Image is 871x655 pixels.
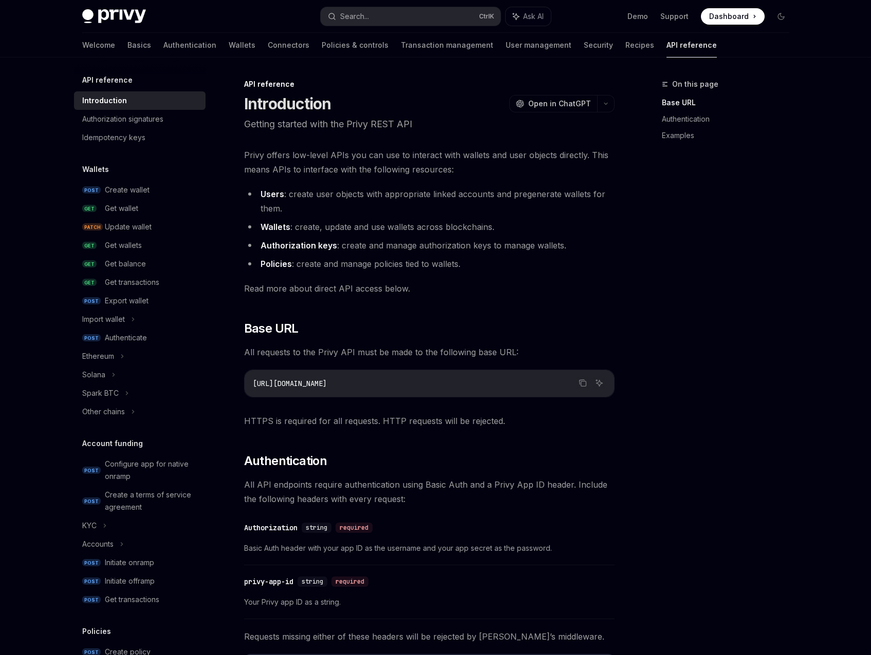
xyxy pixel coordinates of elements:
[82,9,146,24] img: dark logo
[105,593,159,606] div: Get transactions
[82,94,127,107] div: Introduction
[321,7,501,26] button: Search...CtrlK
[82,596,101,604] span: POST
[261,259,292,269] strong: Policies
[82,186,101,194] span: POST
[584,33,613,57] a: Security
[82,559,101,567] span: POST
[82,334,101,342] span: POST
[306,524,327,532] span: string
[74,181,206,199] a: POSTCreate wallet
[506,7,551,26] button: Ask AI
[625,33,654,57] a: Recipes
[74,273,206,292] a: GETGet transactions
[229,33,255,57] a: Wallets
[666,33,717,57] a: API reference
[82,163,109,176] h5: Wallets
[82,387,119,399] div: Spark BTC
[82,223,103,231] span: PATCH
[244,414,615,428] span: HTTPS is required for all requests. HTTP requests will be rejected.
[253,379,327,388] span: [URL][DOMAIN_NAME]
[127,33,151,57] a: Basics
[244,94,331,113] h1: Introduction
[82,406,125,418] div: Other chains
[105,239,142,252] div: Get wallets
[244,79,615,89] div: API reference
[244,345,615,359] span: All requests to the Privy API must be made to the following base URL:
[82,33,115,57] a: Welcome
[244,320,299,337] span: Base URL
[244,220,615,234] li: : create, update and use wallets across blockchains.
[709,11,749,22] span: Dashboard
[523,11,544,22] span: Ask AI
[244,629,615,644] span: Requests missing either of these headers will be rejected by [PERSON_NAME]’s middleware.
[105,276,159,288] div: Get transactions
[672,78,718,90] span: On this page
[662,94,798,111] a: Base URL
[105,575,155,587] div: Initiate offramp
[701,8,765,25] a: Dashboard
[105,295,149,307] div: Export wallet
[506,33,571,57] a: User management
[627,11,648,22] a: Demo
[82,297,101,305] span: POST
[244,596,615,608] span: Your Privy app ID as a string.
[336,523,373,533] div: required
[74,553,206,572] a: POSTInitiate onramp
[244,257,615,271] li: : create and manage policies tied to wallets.
[74,486,206,516] a: POSTCreate a terms of service agreement
[660,11,689,22] a: Support
[74,329,206,347] a: POSTAuthenticate
[82,369,105,381] div: Solana
[662,111,798,127] a: Authentication
[74,128,206,147] a: Idempotency keys
[105,489,199,513] div: Create a terms of service agreement
[82,437,143,450] h5: Account funding
[82,242,97,249] span: GET
[105,258,146,270] div: Get balance
[244,117,615,131] p: Getting started with the Privy REST API
[82,625,111,638] h5: Policies
[261,222,290,232] strong: Wallets
[74,91,206,110] a: Introduction
[261,240,337,251] strong: Authorization keys
[82,577,101,585] span: POST
[244,542,615,554] span: Basic Auth header with your app ID as the username and your app secret as the password.
[82,497,101,505] span: POST
[74,590,206,609] a: POSTGet transactions
[576,376,589,390] button: Copy the contents from the code block
[244,281,615,296] span: Read more about direct API access below.
[528,99,591,109] span: Open in ChatGPT
[82,205,97,213] span: GET
[74,218,206,236] a: PATCHUpdate wallet
[74,110,206,128] a: Authorization signatures
[105,556,154,569] div: Initiate onramp
[302,577,323,586] span: string
[244,576,293,587] div: privy-app-id
[773,8,789,25] button: Toggle dark mode
[82,538,114,550] div: Accounts
[82,74,133,86] h5: API reference
[82,131,145,144] div: Idempotency keys
[479,12,494,21] span: Ctrl K
[82,467,101,474] span: POST
[244,453,327,469] span: Authentication
[74,236,206,255] a: GETGet wallets
[268,33,309,57] a: Connectors
[82,313,125,325] div: Import wallet
[82,113,163,125] div: Authorization signatures
[74,199,206,218] a: GETGet wallet
[74,455,206,486] a: POSTConfigure app for native onramp
[509,95,597,112] button: Open in ChatGPT
[74,292,206,310] a: POSTExport wallet
[401,33,493,57] a: Transaction management
[82,279,97,286] span: GET
[592,376,606,390] button: Ask AI
[82,350,114,362] div: Ethereum
[82,519,97,532] div: KYC
[105,184,150,196] div: Create wallet
[322,33,388,57] a: Policies & controls
[74,255,206,273] a: GETGet balance
[340,10,369,23] div: Search...
[244,523,298,533] div: Authorization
